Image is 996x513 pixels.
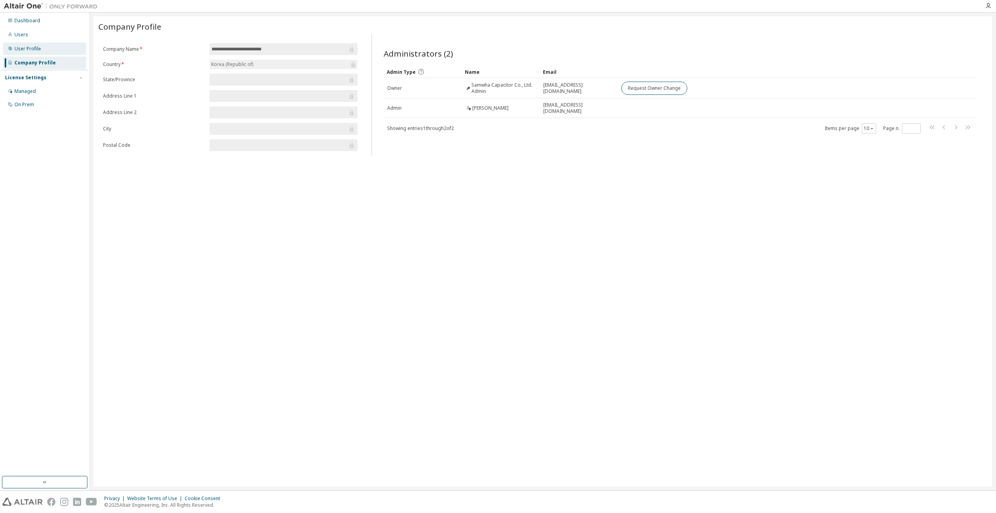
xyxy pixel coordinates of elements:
[210,60,357,69] div: Korea (Republic of)
[60,498,68,506] img: instagram.svg
[543,82,614,94] span: [EMAIL_ADDRESS][DOMAIN_NAME]
[103,93,205,99] label: Address Line 1
[387,85,402,91] span: Owner
[387,69,416,75] span: Admin Type
[4,2,101,10] img: Altair One
[210,60,254,69] div: Korea (Republic of)
[86,498,97,506] img: youtube.svg
[185,495,225,502] div: Cookie Consent
[14,18,40,24] div: Dashboard
[883,123,921,134] span: Page n.
[387,105,402,111] span: Admin
[98,21,161,32] span: Company Profile
[104,495,127,502] div: Privacy
[103,142,205,148] label: Postal Code
[127,495,185,502] div: Website Terms of Use
[825,123,876,134] span: Items per page
[103,46,205,52] label: Company Name
[103,126,205,132] label: City
[384,48,453,59] span: Administrators (2)
[543,102,614,114] span: [EMAIL_ADDRESS][DOMAIN_NAME]
[14,88,36,94] div: Managed
[621,82,687,95] button: Request Owner Change
[103,77,205,83] label: State/Province
[14,32,28,38] div: Users
[14,102,34,108] div: On Prem
[465,66,537,78] div: Name
[14,60,56,66] div: Company Profile
[47,498,55,506] img: facebook.svg
[387,125,454,132] span: Showing entries 1 through 2 of 2
[104,502,225,508] p: © 2025 Altair Engineering, Inc. All Rights Reserved.
[2,498,43,506] img: altair_logo.svg
[543,66,615,78] div: Email
[471,82,536,94] span: Samwha Capacitor Co., Ltd. Admin
[472,105,509,111] span: [PERSON_NAME]
[14,46,41,52] div: User Profile
[73,498,81,506] img: linkedin.svg
[864,125,874,132] button: 10
[5,75,46,81] div: License Settings
[103,109,205,116] label: Address Line 2
[103,61,205,68] label: Country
